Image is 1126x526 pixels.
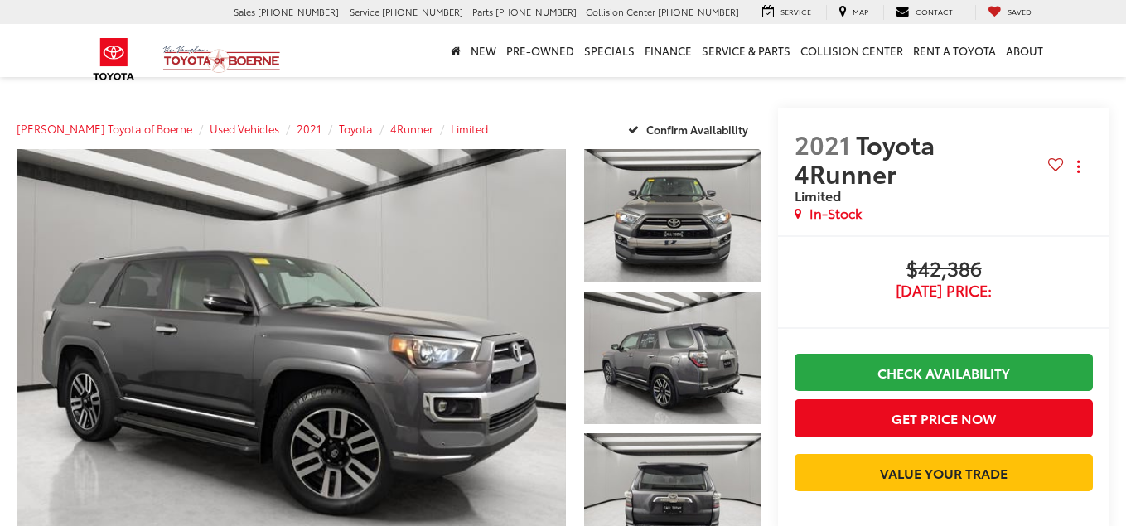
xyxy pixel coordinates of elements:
[17,121,192,136] a: [PERSON_NAME] Toyota of Boerne
[795,126,850,162] span: 2021
[795,454,1093,491] a: Value Your Trade
[584,149,761,282] a: Expand Photo 1
[795,282,1093,299] span: [DATE] Price:
[350,5,379,18] span: Service
[795,258,1093,282] span: $42,386
[795,24,908,77] a: Collision Center
[297,121,321,136] a: 2021
[210,121,279,136] a: Used Vehicles
[466,24,501,77] a: New
[586,5,655,18] span: Collision Center
[162,45,281,74] img: Vic Vaughan Toyota of Boerne
[809,204,862,223] span: In-Stock
[451,121,488,136] a: Limited
[339,121,373,136] a: Toyota
[582,290,764,426] img: 2021 Toyota 4Runner Limited
[1064,152,1093,181] button: Actions
[750,5,824,20] a: Service
[472,5,493,18] span: Parts
[390,121,433,136] a: 4Runner
[83,32,145,86] img: Toyota
[780,6,811,17] span: Service
[258,5,339,18] span: [PHONE_NUMBER]
[619,114,762,143] button: Confirm Availability
[853,6,868,17] span: Map
[883,5,965,20] a: Contact
[658,5,739,18] span: [PHONE_NUMBER]
[795,186,841,205] span: Limited
[795,126,935,191] span: Toyota 4Runner
[697,24,795,77] a: Service & Parts: Opens in a new tab
[646,122,748,137] span: Confirm Availability
[795,354,1093,391] a: Check Availability
[795,399,1093,437] button: Get Price Now
[501,24,579,77] a: Pre-Owned
[1008,6,1032,17] span: Saved
[446,24,466,77] a: Home
[1001,24,1048,77] a: About
[908,24,1001,77] a: Rent a Toyota
[975,5,1044,20] a: My Saved Vehicles
[584,292,761,425] a: Expand Photo 2
[234,5,255,18] span: Sales
[495,5,577,18] span: [PHONE_NUMBER]
[582,147,764,283] img: 2021 Toyota 4Runner Limited
[382,5,463,18] span: [PHONE_NUMBER]
[1077,160,1080,173] span: dropdown dots
[640,24,697,77] a: Finance
[826,5,881,20] a: Map
[916,6,953,17] span: Contact
[579,24,640,77] a: Specials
